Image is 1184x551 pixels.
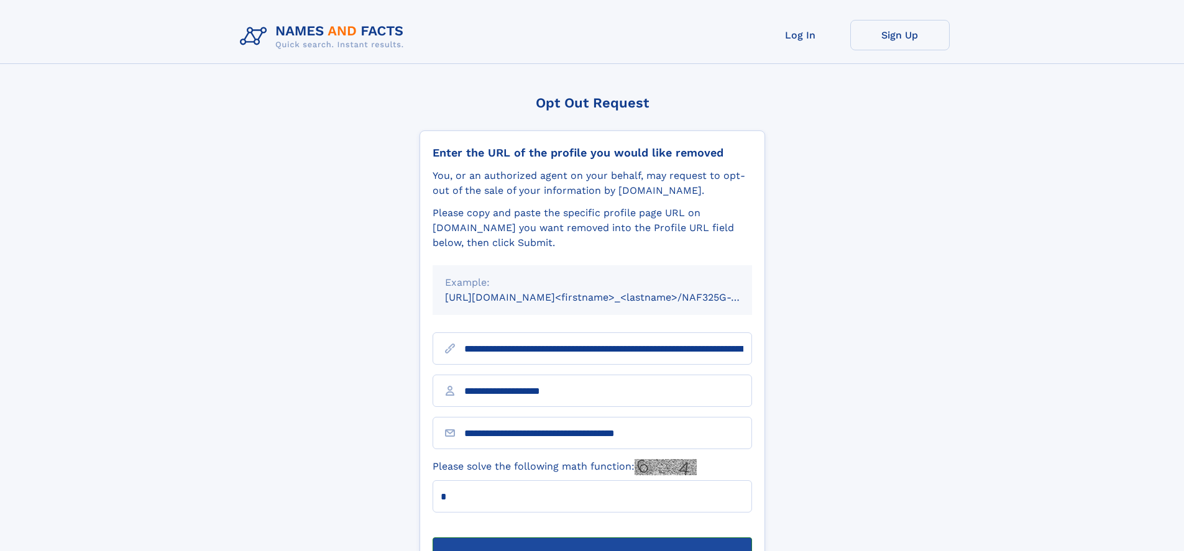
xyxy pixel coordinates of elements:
[433,459,697,475] label: Please solve the following math function:
[235,20,414,53] img: Logo Names and Facts
[850,20,950,50] a: Sign Up
[433,146,752,160] div: Enter the URL of the profile you would like removed
[445,275,740,290] div: Example:
[420,95,765,111] div: Opt Out Request
[433,206,752,250] div: Please copy and paste the specific profile page URL on [DOMAIN_NAME] you want removed into the Pr...
[751,20,850,50] a: Log In
[433,168,752,198] div: You, or an authorized agent on your behalf, may request to opt-out of the sale of your informatio...
[445,291,776,303] small: [URL][DOMAIN_NAME]<firstname>_<lastname>/NAF325G-xxxxxxxx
